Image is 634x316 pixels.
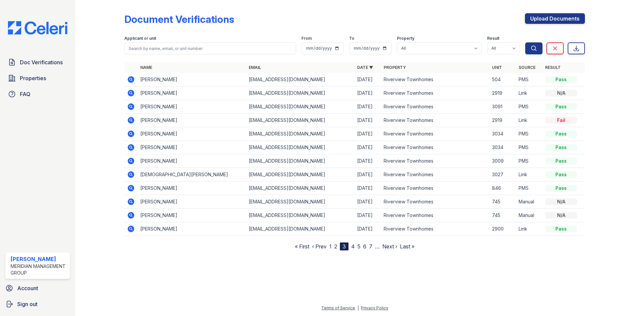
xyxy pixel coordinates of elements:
td: Riverview Townhomes [381,86,489,100]
td: Link [516,168,542,182]
td: [EMAIL_ADDRESS][DOMAIN_NAME] [246,209,354,222]
td: [PERSON_NAME] [138,86,246,100]
div: | [357,305,359,310]
td: Riverview Townhomes [381,168,489,182]
td: [EMAIL_ADDRESS][DOMAIN_NAME] [246,222,354,236]
td: Riverview Townhomes [381,100,489,114]
a: Property [384,65,406,70]
div: N/A [545,90,577,96]
input: Search by name, email, or unit number [124,42,296,54]
td: [PERSON_NAME] [138,195,246,209]
td: Riverview Townhomes [381,209,489,222]
td: Riverview Townhomes [381,222,489,236]
td: PMS [516,127,542,141]
td: 2900 [489,222,516,236]
span: … [375,242,380,250]
a: 5 [357,243,360,250]
td: [PERSON_NAME] [138,209,246,222]
td: [PERSON_NAME] [138,73,246,86]
td: [PERSON_NAME] [138,222,246,236]
td: 745 [489,209,516,222]
a: Name [140,65,152,70]
div: Pass [545,171,577,178]
a: Next › [382,243,397,250]
div: Meridian Management Group [11,263,67,276]
td: [DATE] [354,114,381,127]
td: 3034 [489,141,516,154]
img: CE_Logo_Blue-a8612792a0a2168367f1c8372b55b34899dd931a85d93a1a3d3e32e68fde9ad4.png [3,21,73,34]
div: 3 [340,242,349,250]
td: 3091 [489,100,516,114]
td: [EMAIL_ADDRESS][DOMAIN_NAME] [246,127,354,141]
td: [DATE] [354,195,381,209]
a: Properties [5,72,70,85]
td: [PERSON_NAME] [138,141,246,154]
td: Link [516,114,542,127]
a: 6 [363,243,366,250]
td: 3009 [489,154,516,168]
td: PMS [516,73,542,86]
span: Doc Verifications [20,58,63,66]
td: [EMAIL_ADDRESS][DOMAIN_NAME] [246,182,354,195]
div: Document Verifications [124,13,234,25]
td: PMS [516,182,542,195]
td: Manual [516,195,542,209]
td: [PERSON_NAME] [138,100,246,114]
a: Doc Verifications [5,56,70,69]
a: 1 [329,243,332,250]
td: 2919 [489,86,516,100]
a: Privacy Policy [361,305,388,310]
td: [DATE] [354,73,381,86]
a: Last » [400,243,414,250]
div: Pass [545,131,577,137]
td: Riverview Townhomes [381,127,489,141]
div: Pass [545,185,577,191]
td: 3034 [489,127,516,141]
td: [DATE] [354,141,381,154]
td: Link [516,86,542,100]
td: 745 [489,195,516,209]
a: FAQ [5,87,70,101]
td: [PERSON_NAME] [138,114,246,127]
td: [EMAIL_ADDRESS][DOMAIN_NAME] [246,114,354,127]
button: Sign out [3,297,73,311]
td: Riverview Townhomes [381,182,489,195]
a: Unit [492,65,502,70]
a: Date ▼ [357,65,373,70]
label: From [301,36,312,41]
span: Properties [20,74,46,82]
td: [PERSON_NAME] [138,127,246,141]
td: PMS [516,100,542,114]
td: [DATE] [354,168,381,182]
div: Pass [545,144,577,151]
td: [EMAIL_ADDRESS][DOMAIN_NAME] [246,168,354,182]
a: Upload Documents [525,13,585,24]
td: [EMAIL_ADDRESS][DOMAIN_NAME] [246,154,354,168]
td: Riverview Townhomes [381,154,489,168]
td: [DATE] [354,209,381,222]
td: [EMAIL_ADDRESS][DOMAIN_NAME] [246,73,354,86]
td: Riverview Townhomes [381,73,489,86]
td: Riverview Townhomes [381,195,489,209]
a: Account [3,282,73,295]
td: [DATE] [354,100,381,114]
td: [DATE] [354,86,381,100]
div: Pass [545,103,577,110]
div: Pass [545,226,577,232]
td: Riverview Townhomes [381,141,489,154]
div: N/A [545,198,577,205]
td: PMS [516,154,542,168]
label: To [349,36,354,41]
a: 4 [351,243,355,250]
td: [EMAIL_ADDRESS][DOMAIN_NAME] [246,100,354,114]
a: ‹ Prev [312,243,327,250]
div: [PERSON_NAME] [11,255,67,263]
td: 3027 [489,168,516,182]
div: Pass [545,158,577,164]
a: Email [249,65,261,70]
td: 2919 [489,114,516,127]
td: 846 [489,182,516,195]
td: [DATE] [354,127,381,141]
div: N/A [545,212,577,219]
div: Fail [545,117,577,124]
